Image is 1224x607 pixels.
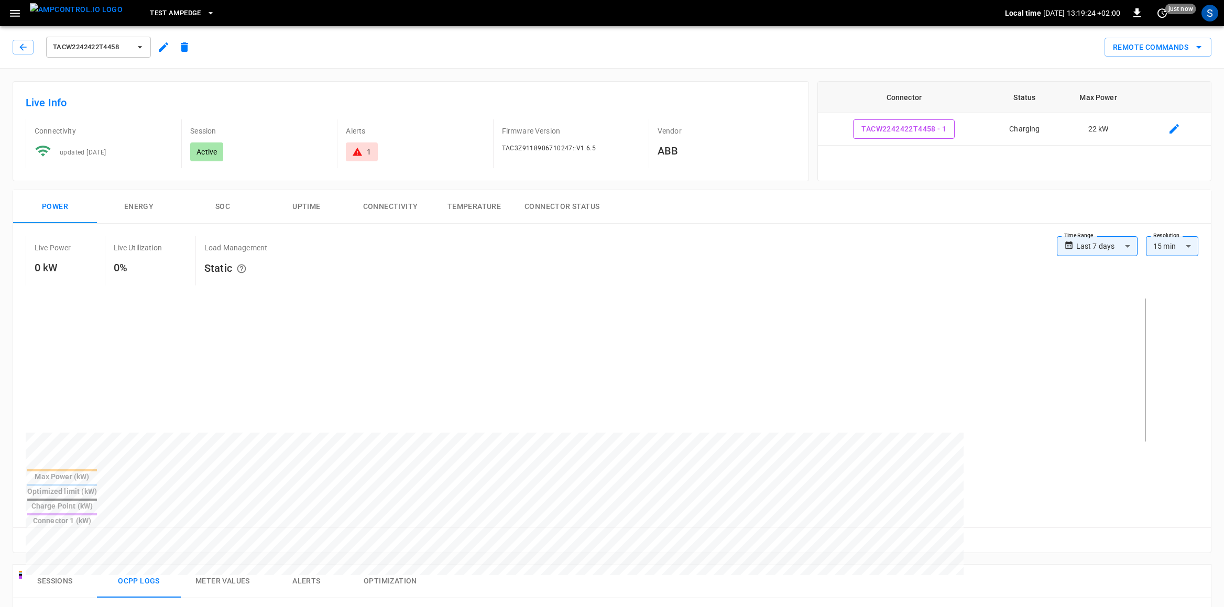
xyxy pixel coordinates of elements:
button: TACW2242422T4458 - 1 [853,119,955,139]
button: SOC [181,190,265,224]
div: 1 [367,147,371,157]
button: Remote Commands [1105,38,1211,57]
button: Optimization [348,565,432,598]
th: Status [990,82,1059,113]
button: Ocpp logs [97,565,181,598]
span: just now [1165,4,1196,14]
button: set refresh interval [1154,5,1171,21]
td: Charging [990,113,1059,146]
button: Energy [97,190,181,224]
button: Temperature [432,190,516,224]
h6: 0 kW [35,259,71,276]
span: test AmpEdge [150,7,201,19]
th: Max Power [1059,82,1138,113]
p: Active [196,147,217,157]
h6: 0% [114,259,162,276]
td: 22 kW [1059,113,1138,146]
div: 15 min [1146,236,1198,256]
p: Load Management [204,242,267,253]
button: The system is using AmpEdge-configured limits for static load managment. Depending on your config... [232,259,251,279]
table: connector table [818,82,1211,146]
h6: ABB [658,142,796,159]
span: updated [DATE] [60,149,106,156]
button: test AmpEdge [146,3,218,24]
button: Uptime [265,190,348,224]
button: Connectivity [348,190,432,224]
h6: Static [204,259,267,279]
button: Alerts [265,565,348,598]
p: [DATE] 13:19:24 +02:00 [1043,8,1120,18]
span: TAC3Z9118906710247::V1.6.5 [502,145,596,152]
div: remote commands options [1105,38,1211,57]
p: Session [190,126,329,136]
p: Live Power [35,242,71,253]
span: TACW2242422T4458 [53,41,130,53]
p: Local time [1005,8,1041,18]
label: Time Range [1064,231,1094,240]
p: Alerts [346,126,484,136]
button: Connector Status [516,190,608,224]
div: profile-icon [1201,5,1218,21]
p: Firmware Version [502,126,640,136]
p: Live Utilization [114,242,162,253]
h6: Live Info [26,94,796,111]
button: TACW2242422T4458 [46,37,151,58]
p: Connectivity [35,126,173,136]
label: Resolution [1153,231,1179,240]
button: Power [13,190,97,224]
img: ampcontrol.io logo [30,3,123,16]
button: Sessions [13,565,97,598]
p: Vendor [658,126,796,136]
th: Connector [818,82,990,113]
button: Meter Values [181,565,265,598]
div: Last 7 days [1076,236,1138,256]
